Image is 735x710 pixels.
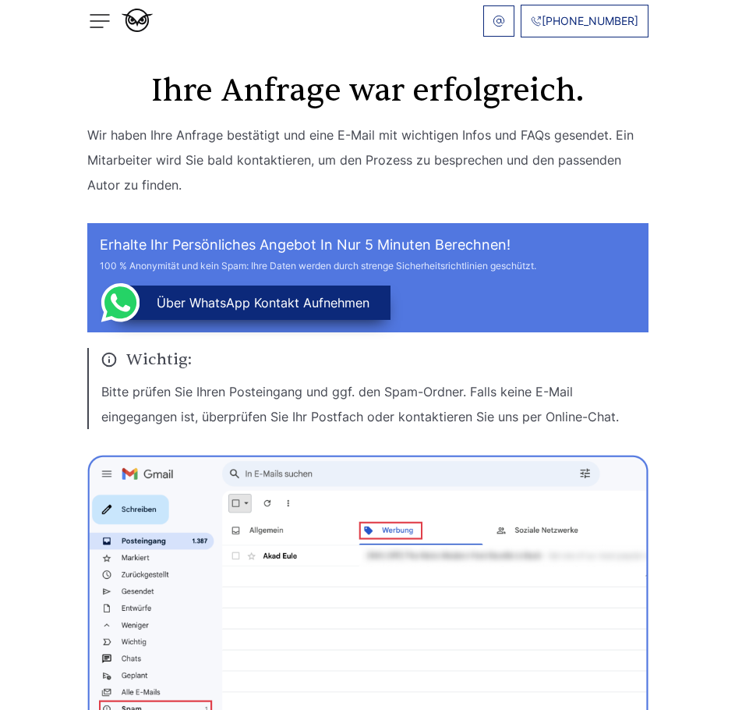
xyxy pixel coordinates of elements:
img: email [493,15,505,27]
h2: Erhalte Ihr persönliches Angebot in nur 5 Minuten berechnen! [100,236,636,254]
p: Wir haben Ihre Anfrage bestätigt und eine E-Mail mit wichtigen Infos und FAQs gesendet. Ein Mitar... [87,122,648,197]
span: Wichtig: [101,348,648,371]
span: [PHONE_NUMBER] [542,15,638,27]
img: Phone [531,16,542,27]
button: über WhatsApp Kontakt aufnehmen [111,286,390,320]
a: [PHONE_NUMBER] [521,5,648,37]
h1: Ihre Anfrage war erfolgreich. [87,76,648,107]
img: logo [122,9,153,32]
div: 100 % Anonymität und kein Spam: Ihre Daten werden durch strenge Sicherheitsrichtlinien geschützt. [100,260,636,272]
p: Bitte prüfen Sie Ihren Posteingang und ggf. den Spam-Ordner. Falls keine E-Mail eingegangen ist, ... [101,379,648,429]
img: menu [87,9,112,34]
